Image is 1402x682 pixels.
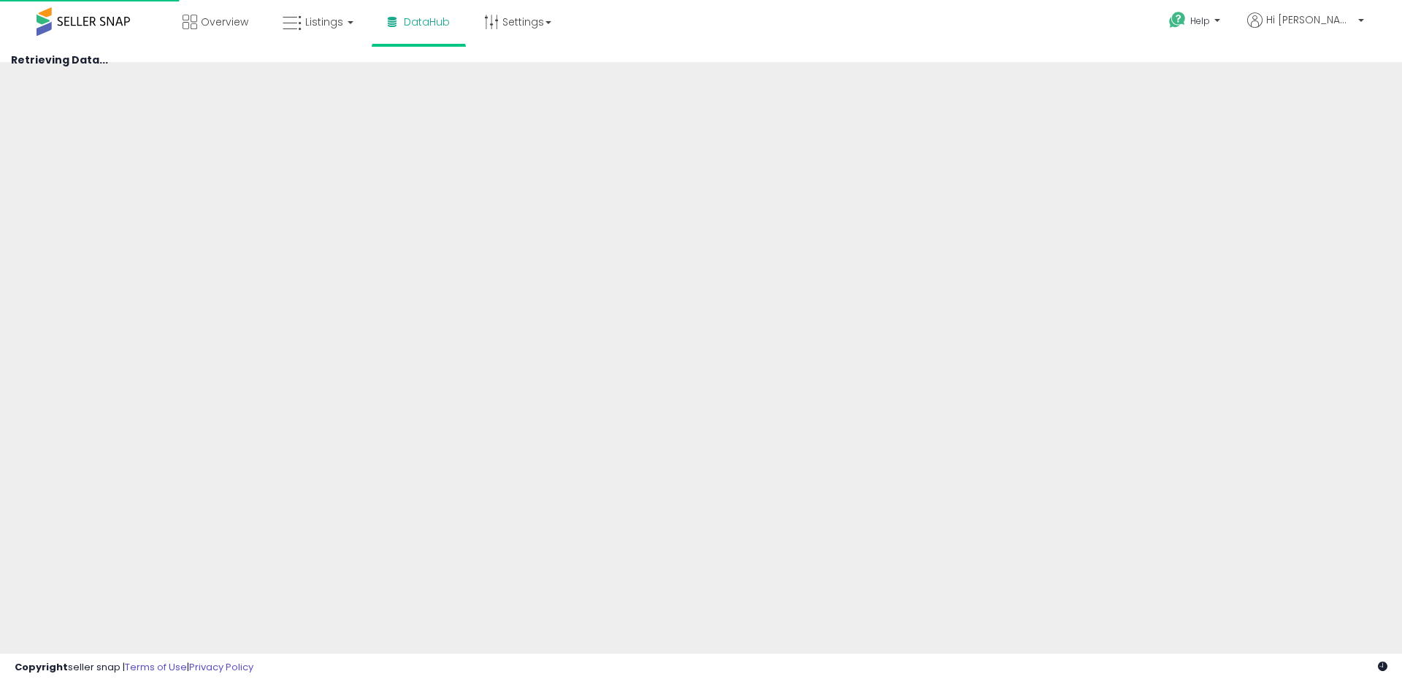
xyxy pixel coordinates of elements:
[305,15,343,29] span: Listings
[201,15,248,29] span: Overview
[1247,12,1364,45] a: Hi [PERSON_NAME]
[1190,15,1210,27] span: Help
[11,55,1391,66] h4: Retrieving Data...
[404,15,450,29] span: DataHub
[1266,12,1354,27] span: Hi [PERSON_NAME]
[1168,11,1187,29] i: Get Help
